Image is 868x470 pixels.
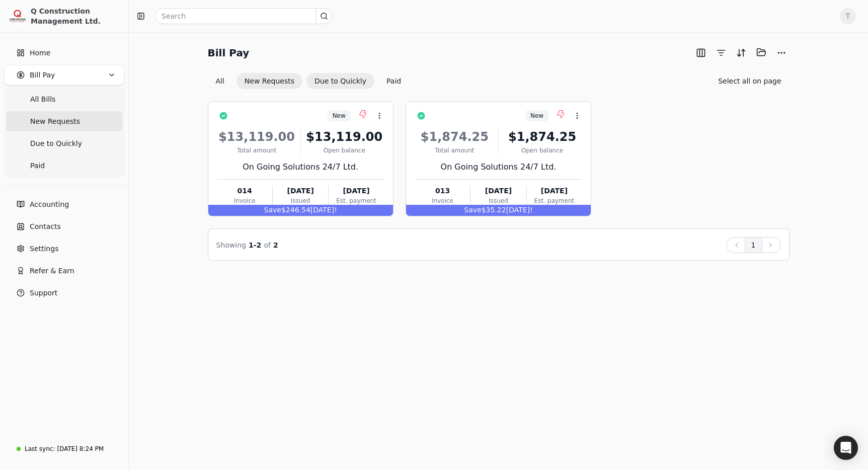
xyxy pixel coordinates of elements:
div: [DATE] [527,186,582,196]
span: Paid [30,161,45,171]
div: [DATE] 8:24 PM [57,444,104,453]
div: $1,874.25 [503,128,582,146]
span: Contacts [30,221,61,232]
div: Invoice filter options [208,73,410,89]
div: Total amount [217,146,296,155]
span: Accounting [30,199,69,210]
a: All Bills [6,89,122,109]
span: Save [264,206,281,214]
span: [DATE]! [506,206,533,214]
span: All Bills [30,94,55,105]
button: 1 [745,237,762,253]
div: 013 [415,186,470,196]
div: 014 [217,186,272,196]
a: Accounting [4,194,124,214]
a: Home [4,43,124,63]
span: Settings [30,244,58,254]
a: Contacts [4,216,124,237]
a: Last sync:[DATE] 8:24 PM [4,440,124,458]
div: Est. payment [527,196,582,205]
div: Q Construction Management Ltd. [31,6,120,26]
div: $246.54 [208,205,393,216]
div: Total amount [415,146,494,155]
a: Due to Quickly [6,133,122,153]
span: Refer & Earn [30,266,74,276]
div: On Going Solutions 24/7 Ltd. [217,161,384,173]
span: Bill Pay [30,70,55,81]
div: $13,119.00 [217,128,296,146]
button: Refer & Earn [4,261,124,281]
div: [DATE] [470,186,526,196]
span: 1 - 2 [249,241,261,249]
button: New Requests [236,73,302,89]
span: Support [30,288,57,298]
div: Open balance [305,146,384,155]
span: [DATE]! [310,206,337,214]
div: Issued [470,196,526,205]
a: New Requests [6,111,122,131]
div: Issued [273,196,328,205]
div: Last sync: [25,444,55,453]
a: Paid [6,155,122,176]
div: Est. payment [329,196,383,205]
button: Bill Pay [4,65,124,85]
button: Sort [733,45,749,61]
div: [DATE] [329,186,383,196]
div: Open balance [503,146,582,155]
button: Paid [378,73,409,89]
button: All [208,73,232,89]
h2: Bill Pay [208,45,250,61]
div: $35.22 [406,205,591,216]
img: 3171ca1f-602b-4dfe-91f0-0ace091e1481.jpeg [9,7,27,25]
span: Home [30,48,50,58]
span: New Requests [30,116,80,127]
div: Invoice [217,196,272,205]
div: [DATE] [273,186,328,196]
div: $1,874.25 [415,128,494,146]
span: Due to Quickly [30,138,82,149]
div: Invoice [415,196,470,205]
span: Save [464,206,481,214]
span: New [333,111,346,120]
button: Select all on page [710,73,789,89]
button: More [773,45,790,61]
span: of [264,241,271,249]
button: Support [4,283,124,303]
div: On Going Solutions 24/7 Ltd. [415,161,582,173]
button: T [840,8,856,24]
span: 2 [273,241,278,249]
div: $13,119.00 [305,128,384,146]
div: Open Intercom Messenger [834,436,858,460]
a: Settings [4,239,124,259]
button: Batch (0) [753,44,769,60]
span: New [530,111,543,120]
span: Showing [216,241,246,249]
button: Due to Quickly [306,73,374,89]
input: Search [155,8,332,24]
